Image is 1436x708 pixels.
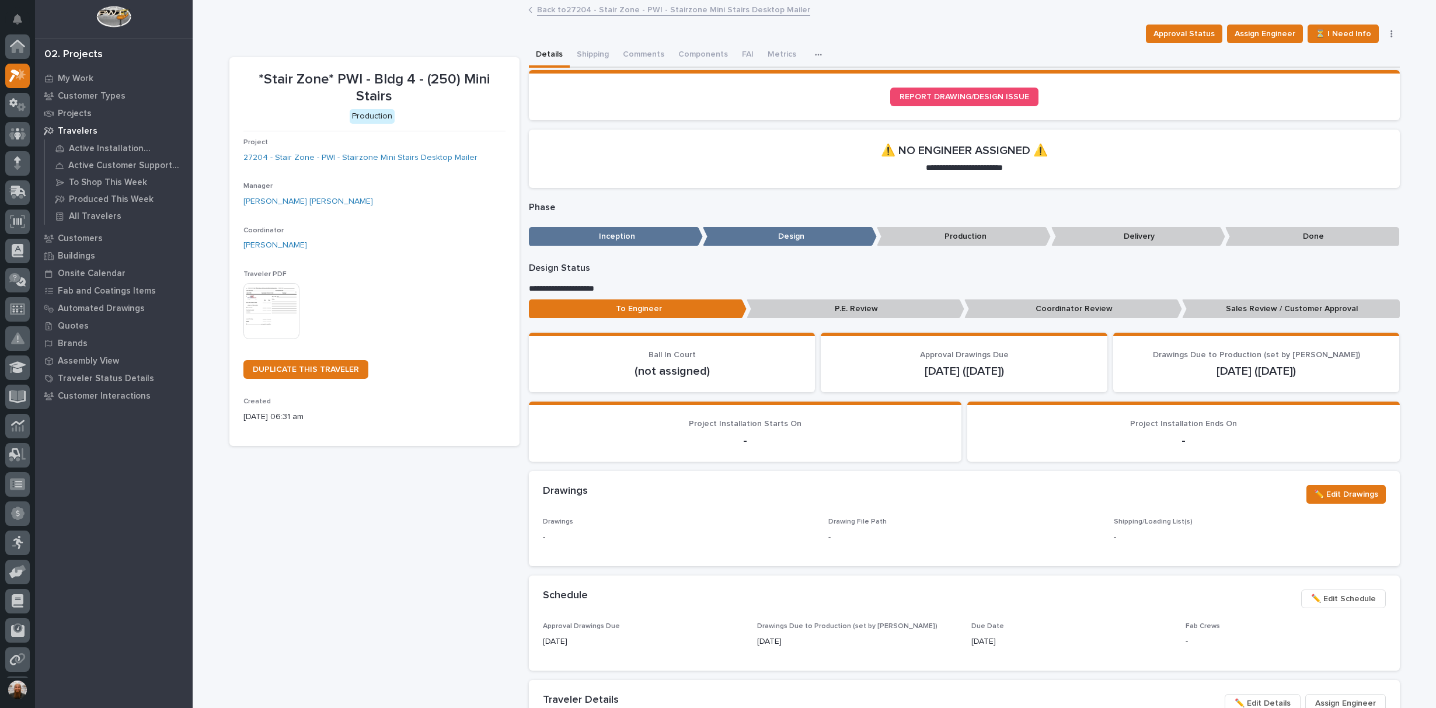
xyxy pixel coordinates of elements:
a: Customers [35,229,193,247]
span: Due Date [971,623,1004,630]
a: Traveler Status Details [35,369,193,387]
p: Active Installation Travelers [69,144,184,154]
button: Notifications [5,7,30,32]
p: My Work [58,74,93,84]
p: - [828,531,831,543]
p: Projects [58,109,92,119]
p: - [543,434,947,448]
p: - [543,531,814,543]
h2: Drawings [543,485,588,498]
p: Automated Drawings [58,304,145,314]
button: Metrics [761,43,803,68]
p: Brands [58,339,88,349]
span: Drawings [543,518,573,525]
a: Buildings [35,247,193,264]
div: Production [350,109,395,124]
p: *Stair Zone* PWI - Bldg 4 - (250) Mini Stairs [243,71,506,105]
span: Shipping/Loading List(s) [1114,518,1193,525]
h2: ⚠️ NO ENGINEER ASSIGNED ⚠️ [881,144,1048,158]
a: Back to27204 - Stair Zone - PWI - Stairzone Mini Stairs Desktop Mailer [537,2,810,16]
a: [PERSON_NAME] [243,239,307,252]
a: Automated Drawings [35,299,193,317]
p: Design Status [529,263,1400,274]
span: Drawing File Path [828,518,887,525]
p: [DATE] [757,636,957,648]
p: Customer Types [58,91,126,102]
p: [DATE] [971,636,1172,648]
span: Project Installation Starts On [689,420,801,428]
button: ✏️ Edit Schedule [1301,590,1386,608]
p: Traveler Status Details [58,374,154,384]
button: Assign Engineer [1227,25,1303,43]
span: ✏️ Edit Drawings [1314,487,1378,501]
p: - [981,434,1386,448]
p: [DATE] ([DATE]) [1127,364,1386,378]
p: Buildings [58,251,95,261]
p: - [1114,531,1385,543]
p: Phase [529,202,1400,213]
a: [PERSON_NAME] [PERSON_NAME] [243,196,373,208]
div: 02. Projects [44,48,103,61]
p: To Shop This Week [69,177,147,188]
span: Approval Drawings Due [543,623,620,630]
p: Customers [58,233,103,244]
div: Notifications [15,14,30,33]
p: Assembly View [58,356,119,367]
span: Ball In Court [649,351,696,359]
p: Sales Review / Customer Approval [1182,299,1400,319]
a: DUPLICATE THIS TRAVELER [243,360,368,379]
span: Project Installation Ends On [1130,420,1237,428]
p: Fab and Coatings Items [58,286,156,297]
p: [DATE] 06:31 am [243,411,506,423]
button: Details [529,43,570,68]
a: Produced This Week [45,191,193,207]
button: Shipping [570,43,616,68]
button: ✏️ Edit Drawings [1306,485,1386,504]
p: Delivery [1051,227,1225,246]
p: Onsite Calendar [58,268,126,279]
span: Fab Crews [1186,623,1220,630]
p: Production [877,227,1051,246]
span: Manager [243,183,273,190]
p: Active Customer Support Travelers [68,161,184,171]
span: Assign Engineer [1235,27,1295,41]
button: ⏳ I Need Info [1308,25,1379,43]
span: ⏳ I Need Info [1315,27,1371,41]
p: Inception [529,227,703,246]
a: All Travelers [45,208,193,224]
span: Drawings Due to Production (set by [PERSON_NAME]) [1153,351,1360,359]
span: Traveler PDF [243,271,287,278]
p: Design [703,227,877,246]
a: Active Customer Support Travelers [45,157,193,173]
a: Projects [35,104,193,122]
span: Approval Drawings Due [920,351,1009,359]
p: Produced This Week [69,194,154,205]
p: To Engineer [529,299,747,319]
span: Project [243,139,268,146]
span: REPORT DRAWING/DESIGN ISSUE [900,93,1029,101]
span: ✏️ Edit Schedule [1311,592,1376,606]
a: Brands [35,334,193,352]
button: FAI [735,43,761,68]
a: REPORT DRAWING/DESIGN ISSUE [890,88,1038,106]
span: DUPLICATE THIS TRAVELER [253,365,359,374]
a: Fab and Coatings Items [35,282,193,299]
a: My Work [35,69,193,87]
button: Comments [616,43,671,68]
p: Done [1225,227,1399,246]
p: P.E. Review [747,299,964,319]
a: Onsite Calendar [35,264,193,282]
a: 27204 - Stair Zone - PWI - Stairzone Mini Stairs Desktop Mailer [243,152,477,164]
h2: Schedule [543,590,588,602]
img: Workspace Logo [96,6,131,27]
p: [DATE] [543,636,743,648]
button: Components [671,43,735,68]
button: Approval Status [1146,25,1222,43]
a: Assembly View [35,352,193,369]
h2: Traveler Details [543,694,619,707]
p: - [1186,636,1386,648]
p: Coordinator Review [964,299,1182,319]
a: Travelers [35,122,193,139]
p: All Travelers [69,211,121,222]
a: Customer Interactions [35,387,193,404]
